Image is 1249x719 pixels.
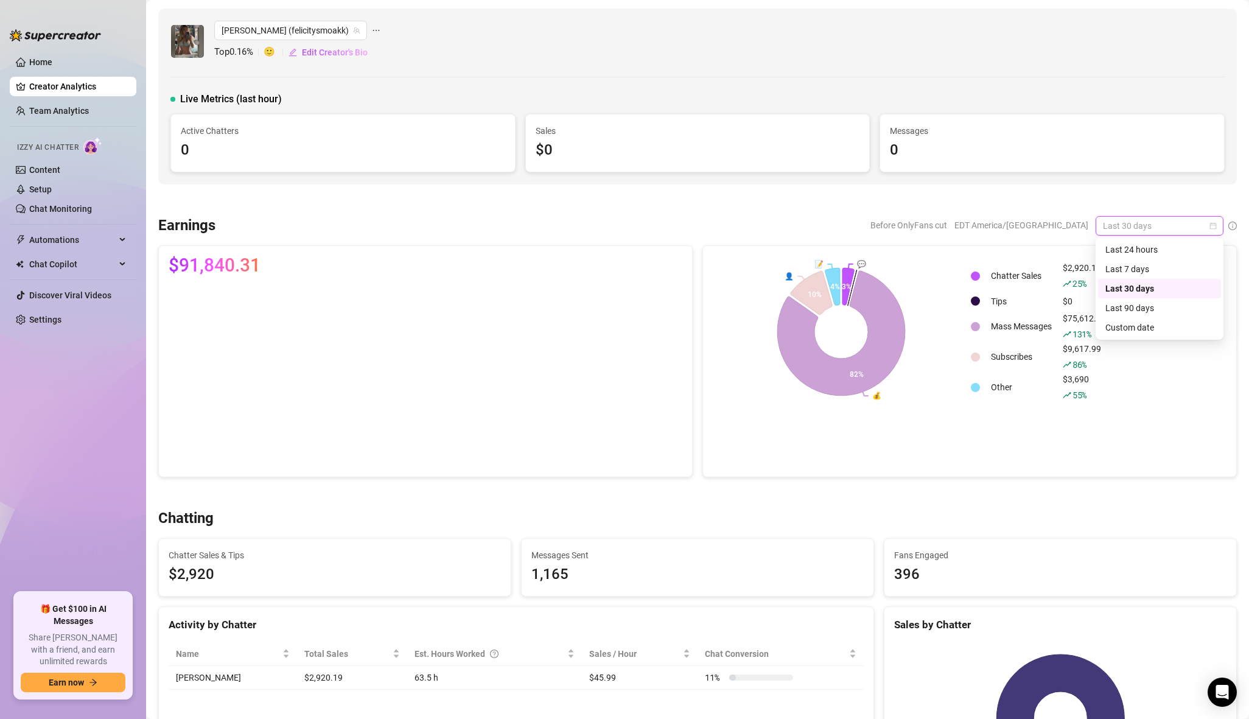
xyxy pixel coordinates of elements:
[17,142,79,153] span: Izzy AI Chatter
[814,259,824,268] text: 📝
[21,632,125,668] span: Share [PERSON_NAME] with a friend, and earn unlimited rewards
[986,261,1057,290] td: Chatter Sales
[1105,282,1214,295] div: Last 30 days
[1098,298,1221,318] div: Last 90 days
[785,271,794,280] text: 👤
[29,165,60,175] a: Content
[890,139,1214,162] div: 0
[89,678,97,687] span: arrow-right
[1228,222,1237,230] span: info-circle
[582,666,698,690] td: $45.99
[705,647,847,661] span: Chat Conversion
[870,216,947,234] span: Before OnlyFans cut
[1208,678,1237,707] div: Open Intercom Messenger
[1098,318,1221,337] div: Custom date
[1105,243,1214,256] div: Last 24 hours
[29,254,116,274] span: Chat Copilot
[264,45,288,60] span: 🙂
[302,47,368,57] span: Edit Creator's Bio
[29,57,52,67] a: Home
[890,124,1214,138] span: Messages
[49,678,84,687] span: Earn now
[10,29,101,41] img: logo-BBDzfeDw.svg
[415,647,565,661] div: Est. Hours Worked
[288,43,368,62] button: Edit Creator's Bio
[531,549,864,562] span: Messages Sent
[490,647,499,661] span: question-circle
[21,603,125,627] span: 🎁 Get $100 in AI Messages
[1105,321,1214,334] div: Custom date
[169,256,261,275] span: $91,840.31
[705,671,724,684] span: 11 %
[289,48,297,57] span: edit
[353,27,360,34] span: team
[1072,328,1091,340] span: 131 %
[894,549,1226,562] span: Fans Engaged
[536,124,860,138] span: Sales
[29,204,92,214] a: Chat Monitoring
[21,673,125,692] button: Earn nowarrow-right
[1063,261,1106,290] div: $2,920.18
[1098,259,1221,279] div: Last 7 days
[171,25,204,58] img: Felicity
[29,106,89,116] a: Team Analytics
[582,642,698,666] th: Sales / Hour
[176,647,280,661] span: Name
[169,563,501,586] span: $2,920
[1063,295,1106,308] div: $0
[1063,360,1071,369] span: rise
[1063,279,1071,288] span: rise
[1105,301,1214,315] div: Last 90 days
[222,21,360,40] span: Felicity (felicitysmoakk)
[1072,389,1086,401] span: 55 %
[1098,240,1221,259] div: Last 24 hours
[169,617,864,633] div: Activity by Chatter
[180,92,282,107] span: Live Metrics (last hour)
[531,563,864,586] div: 1,165
[158,216,215,236] h3: Earnings
[29,184,52,194] a: Setup
[698,642,864,666] th: Chat Conversion
[297,642,407,666] th: Total Sales
[29,230,116,250] span: Automations
[169,549,501,562] span: Chatter Sales & Tips
[169,642,297,666] th: Name
[1105,262,1214,276] div: Last 7 days
[29,77,127,96] a: Creator Analytics
[1063,330,1071,338] span: rise
[29,290,111,300] a: Discover Viral Videos
[1098,279,1221,298] div: Last 30 days
[158,509,214,528] h3: Chatting
[83,137,102,155] img: AI Chatter
[1063,391,1071,399] span: rise
[1063,373,1106,402] div: $3,690
[214,45,264,60] span: Top 0.16 %
[16,260,24,268] img: Chat Copilot
[181,139,505,162] div: 0
[304,647,390,661] span: Total Sales
[986,312,1057,341] td: Mass Messages
[181,124,505,138] span: Active Chatters
[372,21,380,40] span: ellipsis
[1072,359,1086,370] span: 86 %
[986,342,1057,371] td: Subscribes
[297,666,407,690] td: $2,920.19
[1209,222,1217,230] span: calendar
[894,617,1226,633] div: Sales by Chatter
[169,666,297,690] td: [PERSON_NAME]
[986,373,1057,402] td: Other
[16,235,26,245] span: thunderbolt
[589,647,680,661] span: Sales / Hour
[857,259,866,268] text: 💬
[872,391,881,400] text: 💰
[1072,278,1086,289] span: 25 %
[536,139,860,162] div: $0
[29,315,61,324] a: Settings
[1063,312,1106,341] div: $75,612.12
[1103,217,1216,235] span: Last 30 days
[986,292,1057,310] td: Tips
[954,216,1088,234] span: EDT America/[GEOGRAPHIC_DATA]
[1063,342,1106,371] div: $9,617.99
[407,666,582,690] td: 63.5 h
[894,563,1226,586] div: 396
